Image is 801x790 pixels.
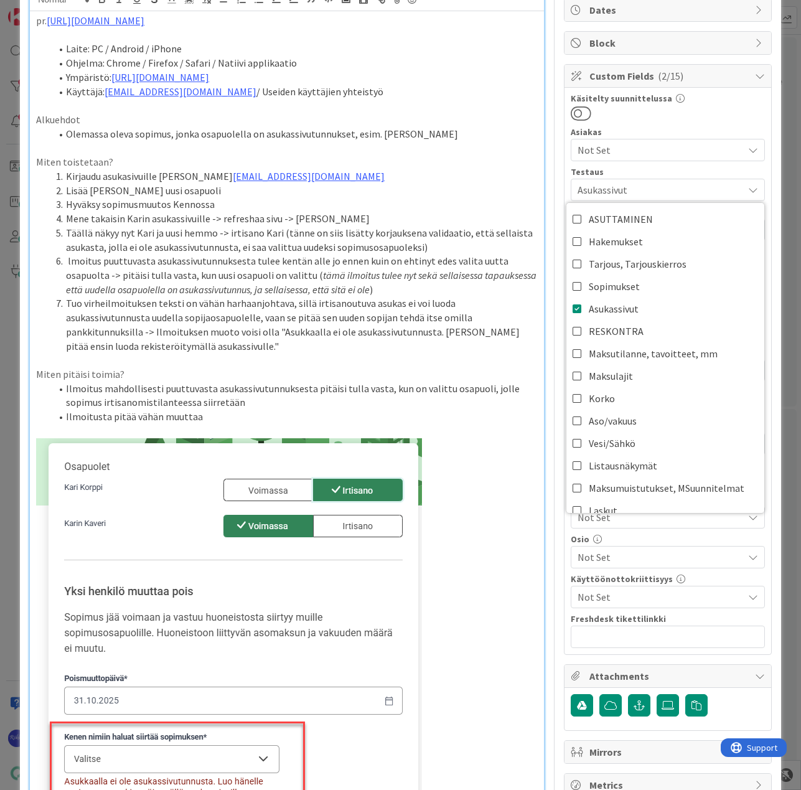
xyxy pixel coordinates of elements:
[566,477,764,499] a: Maksumuistutukset, MSuunnitelmat
[571,535,765,543] div: Osio
[571,614,765,623] div: Freshdesk tikettilinkki
[566,230,764,253] a: Hakemukset
[589,501,617,520] span: Laskut
[566,342,764,365] a: Maksutilanne, tavoitteet, mm
[36,367,538,382] p: Miten pitäisi toimia?
[566,253,764,275] a: Tarjous, Tarjouskierros
[566,387,764,410] a: Korko
[578,550,743,565] span: Not Set
[589,255,686,273] span: Tarjous, Tarjouskierros
[578,590,743,604] span: Not Set
[111,71,209,83] a: [URL][DOMAIN_NAME]
[578,509,737,526] span: Not Set
[589,299,639,318] span: Asukassivut
[589,277,640,296] span: Sopimukset
[571,94,765,103] div: Käsitelty suunnittelussa
[51,254,538,296] li: lmoitus puuttuvasta asukassivutunnuksesta tulee kentän alle jo ennen kuin on ehtinyt edes valita ...
[571,167,765,176] div: Testaus
[566,298,764,320] a: Asukassivut
[566,275,764,298] a: Sopimukset
[571,575,765,583] div: Käyttöönottokriittisyys
[36,14,538,28] p: pr.
[51,56,538,70] li: Ohjelma: Chrome / Firefox / Safari / Natiivi applikaatio
[105,85,256,98] a: [EMAIL_ADDRESS][DOMAIN_NAME]
[658,70,683,82] span: ( 2/15 )
[566,410,764,432] a: Aso/vakuus
[566,432,764,454] a: Vesi/Sähkö
[589,344,718,363] span: Maksutilanne, tavoitteet, mm
[589,367,633,385] span: Maksulajit
[571,128,765,136] div: Asiakas
[589,745,749,759] span: Mirrors
[51,410,538,424] li: Ilmoitusta pitää vähän muuttaa
[589,434,635,453] span: Vesi/Sähkö
[589,669,749,684] span: Attachments
[51,169,538,184] li: Kirjaudu asukasivuille [PERSON_NAME]
[566,454,764,477] a: Listausnäkymät
[566,499,764,522] a: Laskut
[51,296,538,353] li: Tuo virheilmoituksen teksti on vähän harhaanjohtava, sillä irtisanoutuva asukas ei voi luoda asuk...
[233,170,385,182] a: [EMAIL_ADDRESS][DOMAIN_NAME]
[566,365,764,387] a: Maksulajit
[589,210,653,228] span: ASUTTAMINEN
[47,14,144,27] a: [URL][DOMAIN_NAME]
[51,85,538,99] li: Käyttäjä: / Useiden käyttäjien yhteistyö
[578,182,743,197] span: Asukassivut
[589,479,744,497] span: Maksumuistutukset, MSuunnitelmat
[66,269,538,296] em: tämä ilmoitus tulee nyt sekä sellaisessa tapauksessa että uudella osapuolella on asukassivutunnus...
[51,127,538,141] li: Olemassa oleva sopimus, jonka osapuolella on asukassivutunnukset, esim. [PERSON_NAME]
[589,35,749,50] span: Block
[51,382,538,410] li: Ilmoitus mahdollisesti puuttuvasta asukassivutunnuksesta pitäisi tulla vasta, kun on valittu osap...
[566,320,764,342] a: RESKONTRA
[36,155,538,169] p: Miten toistetaan?
[51,197,538,212] li: Hyväksy sopimusmuutos Kennossa
[51,184,538,198] li: Lisää [PERSON_NAME] uusi osapuoli
[51,226,538,254] li: Täällä näkyy nyt Kari ja uusi hemmo -> irtisano Kari (tänne on siis lisätty korjauksena validaati...
[589,232,643,251] span: Hakemukset
[589,389,615,408] span: Korko
[589,2,749,17] span: Dates
[51,70,538,85] li: Ympäristö:
[566,208,764,230] a: ASUTTAMINEN
[589,411,637,430] span: Aso/vakuus
[26,2,57,17] span: Support
[589,456,657,475] span: Listausnäkymät
[51,212,538,226] li: Mene takaisin Karin asukassivuille -> refreshaa sivu -> [PERSON_NAME]
[589,68,749,83] span: Custom Fields
[51,42,538,56] li: Laite: PC / Android / iPhone
[36,113,538,127] p: Alkuehdot
[589,322,644,341] span: RESKONTRA
[578,143,743,158] span: Not Set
